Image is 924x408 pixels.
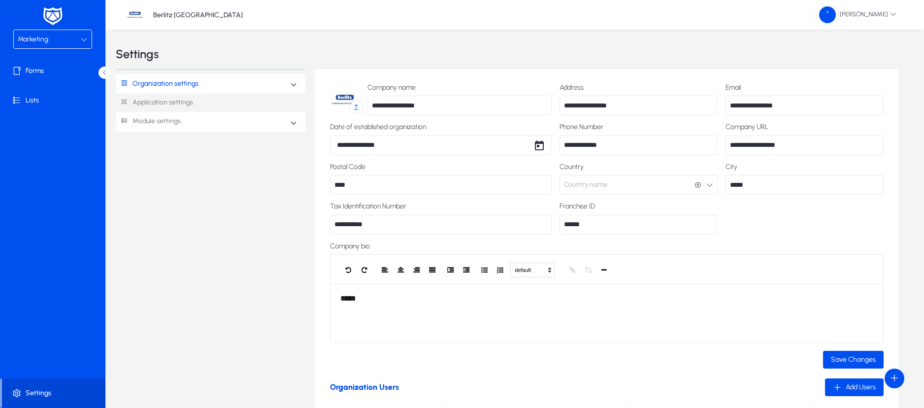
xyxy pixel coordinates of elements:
label: Email [726,84,884,92]
button: Undo [340,264,356,277]
button: Save Changes [823,351,884,369]
label: Company name [367,84,551,92]
span: Marketing [18,35,48,43]
img: logo_orange.svg [16,16,24,24]
button: Add Users [825,378,884,396]
a: Forms [2,56,107,86]
img: white-logo.png [40,6,65,27]
a: Lists [2,86,107,115]
button: Outdent [458,264,474,277]
img: tab_keywords_by_traffic_grey.svg [98,57,106,65]
button: Justify Left [377,264,393,277]
button: default [510,263,555,277]
div: v 4.0.25 [28,16,48,24]
button: Indent [442,264,458,277]
label: Address [560,84,718,92]
span: Add Users [846,383,876,391]
img: tab_domain_overview_orange.svg [27,57,34,65]
button: [PERSON_NAME] [811,6,904,24]
a: Organization settings [116,75,198,93]
label: Phone Number [560,123,718,131]
button: Justify Full [424,264,440,277]
mat-expansion-panel-header: Module settings [116,112,305,132]
mat-expansion-panel-header: Organization settings [116,74,305,94]
img: 37.jpg [126,5,144,24]
button: Justify Right [408,264,424,277]
button: Unordered List [476,264,492,277]
label: Country [560,163,718,171]
span: Save Changes [831,355,876,364]
span: Settings [2,388,105,398]
span: Lists [2,96,107,105]
span: [PERSON_NAME] [819,6,896,23]
h3: Settings [116,48,159,60]
div: Domain Overview [37,58,88,65]
span: Organization Users [330,382,399,392]
button: Open calendar [529,136,549,155]
label: Postal Code [330,163,551,171]
a: Module settings [116,112,181,131]
label: Tax Identification Number [330,203,551,210]
label: Company bio [330,242,883,250]
button: Redo [356,264,372,277]
img: 58.png [819,6,836,23]
button: Horizontal Line [596,264,612,277]
a: Application settings [116,94,305,112]
label: Franchise ID [560,203,718,210]
label: City [726,163,884,171]
div: Domain: [DOMAIN_NAME] [26,26,108,34]
img: website_grey.svg [16,26,24,34]
label: Date of established organization [330,123,551,131]
label: Company URL [726,123,884,131]
p: Berlitz [GEOGRAPHIC_DATA] [153,11,243,19]
span: Forms [2,66,107,76]
span: Country name [564,175,607,195]
div: Keywords by Traffic [109,58,166,65]
button: Ordered List [492,264,508,277]
button: Justify Center [393,264,408,277]
img: https://storage.googleapis.com/badgewell-crm-prod-bucket/organizations/organization-images/37.jpg... [330,85,360,114]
